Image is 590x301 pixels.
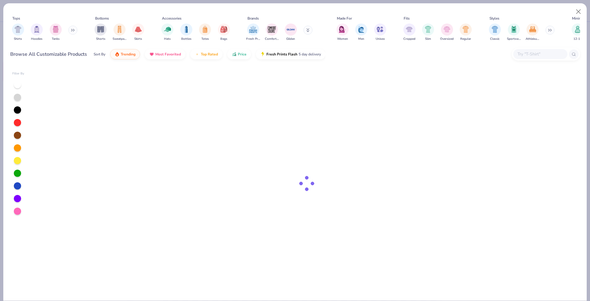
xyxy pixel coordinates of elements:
img: Oversized Image [443,26,450,33]
img: Skirts Image [135,26,142,33]
div: filter for Bags [218,24,230,41]
span: Shorts [96,37,105,41]
button: filter button [161,24,173,41]
button: filter button [50,24,62,41]
span: Totes [201,37,209,41]
img: Regular Image [462,26,469,33]
img: trending.gif [115,52,120,57]
div: Tops [12,16,20,21]
img: Comfort Colors Image [267,25,276,34]
button: filter button [460,24,472,41]
button: filter button [95,24,107,41]
div: filter for Cropped [403,24,415,41]
div: Fits [404,16,410,21]
img: Hats Image [164,26,171,33]
button: filter button [572,24,584,41]
span: Slim [425,37,431,41]
div: filter for Shorts [95,24,107,41]
span: Athleisure [526,37,539,41]
span: Cropped [403,37,415,41]
span: Regular [460,37,471,41]
button: filter button [374,24,386,41]
span: Fresh Prints [246,37,260,41]
span: Bags [220,37,227,41]
img: Classic Image [492,26,498,33]
span: Comfort Colors [265,37,279,41]
div: filter for Regular [460,24,472,41]
img: Women Image [339,26,346,33]
img: Unisex Image [377,26,383,33]
span: Bottles [181,37,191,41]
div: filter for Men [355,24,367,41]
button: filter button [440,24,454,41]
button: filter button [265,24,279,41]
div: Filter By [12,71,24,76]
img: Sportswear Image [511,26,517,33]
button: filter button [31,24,43,41]
span: Sweatpants [113,37,126,41]
span: Tanks [52,37,60,41]
button: filter button [12,24,24,41]
div: filter for Comfort Colors [265,24,279,41]
input: Try "T-Shirt" [517,51,563,58]
img: Bottles Image [183,26,190,33]
span: Hats [164,37,171,41]
img: Athleisure Image [529,26,536,33]
div: filter for Tanks [50,24,62,41]
span: 5 day delivery [299,51,321,58]
img: Men Image [358,26,365,33]
div: filter for Slim [422,24,434,41]
div: filter for Sweatpants [113,24,126,41]
img: 12-17 Image [574,26,581,33]
button: filter button [489,24,501,41]
img: Hoodies Image [33,26,40,33]
span: Price [238,52,247,57]
div: filter for Skirts [132,24,144,41]
button: filter button [246,24,260,41]
div: filter for Totes [199,24,211,41]
div: filter for 12-17 [572,24,584,41]
div: filter for Shirts [12,24,24,41]
span: Oversized [440,37,454,41]
button: filter button [355,24,367,41]
button: Close [573,6,584,17]
button: filter button [337,24,349,41]
button: Fresh Prints Flash5 day delivery [256,49,325,59]
button: Most Favorited [145,49,185,59]
button: filter button [526,24,539,41]
img: most_fav.gif [149,52,154,57]
span: Shirts [14,37,22,41]
img: Shirts Image [14,26,21,33]
button: filter button [422,24,434,41]
button: filter button [132,24,144,41]
button: filter button [113,24,126,41]
div: filter for Fresh Prints [246,24,260,41]
img: Bags Image [220,26,227,33]
div: Sort By [94,52,105,57]
img: TopRated.gif [195,52,200,57]
img: Fresh Prints Image [249,25,258,34]
div: filter for Women [337,24,349,41]
div: Brands [247,16,259,21]
button: Trending [110,49,140,59]
div: filter for Sportswear [507,24,521,41]
span: Trending [121,52,135,57]
span: Top Rated [201,52,218,57]
button: filter button [180,24,192,41]
img: Gildan Image [286,25,295,34]
img: Totes Image [202,26,208,33]
span: Hoodies [31,37,42,41]
div: Styles [489,16,499,21]
img: flash.gif [260,52,265,57]
button: filter button [403,24,415,41]
div: filter for Gildan [285,24,297,41]
button: Price [227,49,251,59]
img: Slim Image [425,26,431,33]
img: Shorts Image [97,26,104,33]
div: Browse All Customizable Products [10,51,87,58]
div: Made For [337,16,352,21]
div: filter for Classic [489,24,501,41]
div: filter for Hats [161,24,173,41]
span: Unisex [376,37,385,41]
span: Gildan [286,37,295,41]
